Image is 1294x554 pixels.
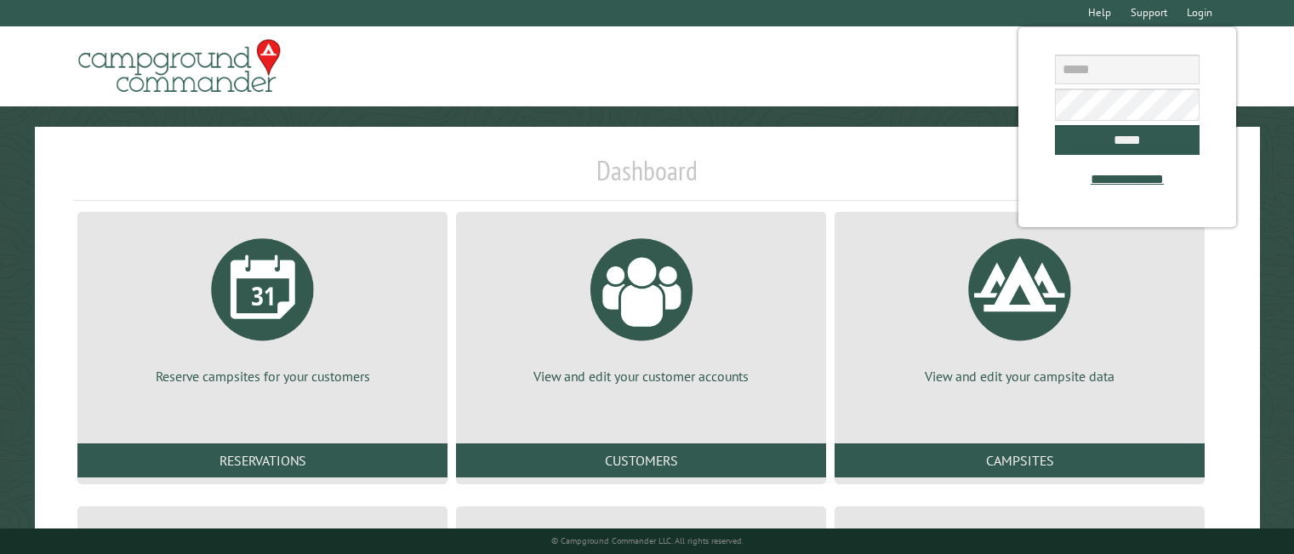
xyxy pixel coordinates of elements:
p: Reserve campsites for your customers [98,367,427,386]
a: View and edit your campsite data [855,226,1184,386]
a: View and edit your customer accounts [476,226,806,386]
a: Campsites [835,443,1205,477]
p: View and edit your customer accounts [476,367,806,386]
a: Reserve campsites for your customers [98,226,427,386]
a: Customers [456,443,826,477]
h1: Dashboard [73,154,1221,201]
a: Reservations [77,443,447,477]
img: Campground Commander [73,33,286,100]
small: © Campground Commander LLC. All rights reserved. [551,535,744,546]
p: View and edit your campsite data [855,367,1184,386]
